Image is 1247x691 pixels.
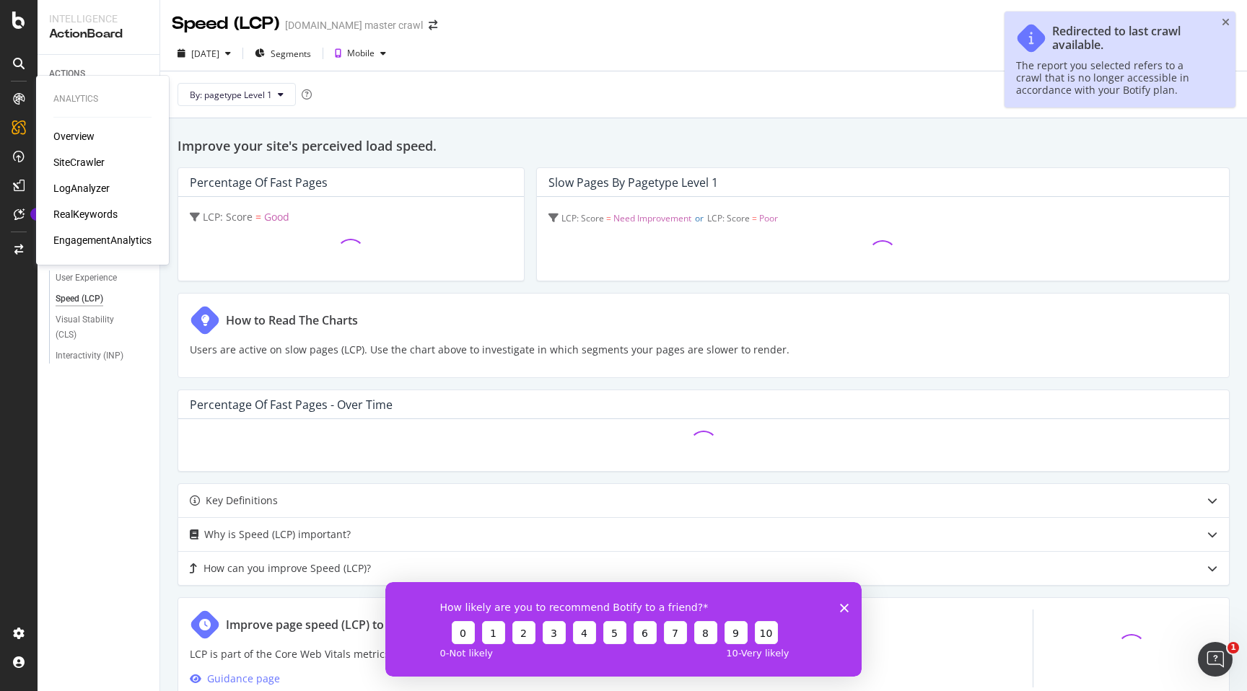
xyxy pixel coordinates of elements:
iframe: Intercom live chat [1198,642,1233,677]
div: The report you selected refers to a crawl that is no longer accessible in accordance with your Bo... [1016,59,1209,96]
button: Segments [249,42,317,65]
div: Guidance page [207,670,280,687]
div: User Experience [56,270,117,286]
button: By: pagetype Level 1 [178,83,296,106]
div: How to Read The Charts [226,312,358,329]
div: How can you improve Speed (LCP)? [204,560,371,577]
button: [DATE] [172,42,237,65]
span: By: pagetype Level 1 [190,89,272,101]
div: Tooltip anchor [30,208,43,221]
span: Need Improvement [613,212,691,224]
span: Segments [271,48,311,60]
span: or [695,212,704,224]
div: Improve page speed (LCP) to optimize your user experience. [226,616,557,633]
span: 1 [1228,642,1239,653]
div: Speed (LCP) [56,291,103,307]
div: Percentage of Fast Pages - Over Time [190,397,393,412]
h2: Improve your site's perceived load speed. [178,136,1230,156]
span: = [606,212,611,224]
span: LCP: Score [561,212,604,224]
p: Users are active on slow pages (LCP). Use the chart above to investigate in which segments your p... [190,341,789,358]
a: Speed (LCP) [56,291,149,307]
div: Slow Pages by pagetype Level 1 [548,175,718,190]
span: = [255,210,261,224]
div: Visual Stability (CLS) [56,312,135,343]
div: Percentage of Fast Pages [190,175,328,190]
div: Interactivity (INP) [56,348,123,364]
a: EngagementAnalytics [53,233,152,247]
a: Visual Stability (CLS) [56,312,149,343]
span: LCP: Score [203,210,253,224]
div: ActionBoard [49,26,148,43]
span: Poor [759,212,778,224]
div: arrow-right-arrow-left [429,20,437,30]
button: Mobile [329,42,392,65]
a: Overview [53,129,95,144]
a: User Experience [56,270,149,286]
p: LCP is part of the Core Web Vitals metrics. Improving page speed will improve your user experienc... [190,646,801,663]
div: Mobile [347,49,375,58]
a: Interactivity (INP) [56,348,149,364]
span: LCP: Score [707,212,750,224]
div: [DATE] [191,48,219,60]
a: Guidance page [190,672,280,685]
span: = [752,212,757,224]
a: LogAnalyzer [53,181,110,195]
div: ACTIONS [49,66,85,82]
div: close toast [1222,17,1230,27]
div: Redirected to last crawl available. [1052,25,1209,52]
div: Speed (LCP) [172,12,279,36]
div: [DOMAIN_NAME] master crawl [285,18,423,32]
a: SiteCrawler [53,155,105,170]
a: ACTIONS [49,66,149,82]
div: Why is Speed (LCP) important? [204,526,351,543]
div: Analytics [53,93,152,105]
iframe: Survey from Botify [385,582,862,677]
div: Intelligence [49,12,148,26]
span: Good [264,210,289,224]
div: Key Definitions [206,492,278,509]
a: RealKeywords [53,207,118,221]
